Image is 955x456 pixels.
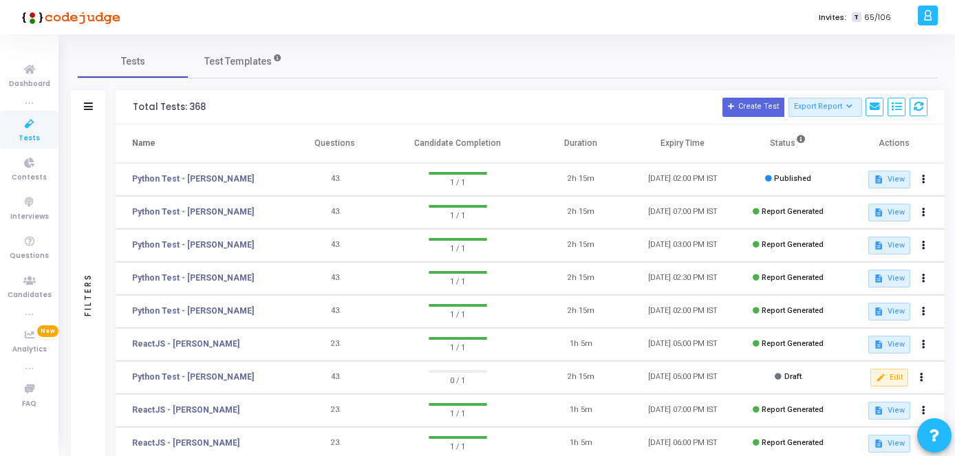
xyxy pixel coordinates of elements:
[762,273,824,282] span: Report Generated
[429,406,486,420] span: 1 / 1
[284,394,386,427] td: 23
[868,237,910,254] button: View
[762,339,824,348] span: Report Generated
[868,204,910,221] button: View
[429,274,486,287] span: 1 / 1
[530,124,632,163] th: Duration
[874,274,883,283] mat-icon: description
[386,124,530,163] th: Candidate Completion
[868,435,910,453] button: View
[19,133,40,144] span: Tests
[843,124,945,163] th: Actions
[530,295,632,328] td: 2h 15m
[284,124,386,163] th: Questions
[10,211,49,223] span: Interviews
[429,175,486,188] span: 1 / 1
[632,328,733,361] td: [DATE] 05:00 PM IST
[429,373,486,387] span: 0 / 1
[874,340,883,349] mat-icon: description
[868,336,910,354] button: View
[116,124,284,163] th: Name
[37,325,58,337] span: New
[722,98,784,117] button: Create Test
[429,241,486,254] span: 1 / 1
[762,207,824,216] span: Report Generated
[819,12,846,23] label: Invites:
[632,229,733,262] td: [DATE] 03:00 PM IST
[632,163,733,196] td: [DATE] 02:00 PM IST
[632,361,733,394] td: [DATE] 05:00 PM IST
[132,272,254,284] a: Python Test - [PERSON_NAME]
[784,372,802,381] span: Draft
[632,196,733,229] td: [DATE] 07:00 PM IST
[132,371,254,383] a: Python Test - [PERSON_NAME]
[788,98,862,117] button: Export Report
[284,196,386,229] td: 43
[868,171,910,188] button: View
[530,262,632,295] td: 2h 15m
[874,175,883,184] mat-icon: description
[82,219,94,370] div: Filters
[774,174,811,183] span: Published
[852,12,861,23] span: T
[530,394,632,427] td: 1h 5m
[132,305,254,317] a: Python Test - [PERSON_NAME]
[429,340,486,354] span: 1 / 1
[874,439,883,448] mat-icon: description
[530,328,632,361] td: 1h 5m
[284,361,386,394] td: 43
[632,262,733,295] td: [DATE] 02:30 PM IST
[133,102,206,113] div: Total Tests: 368
[734,124,843,163] th: Status
[8,290,52,301] span: Candidates
[132,239,254,251] a: Python Test - [PERSON_NAME]
[429,307,486,321] span: 1 / 1
[429,439,486,453] span: 1 / 1
[12,172,47,184] span: Contests
[762,438,824,447] span: Report Generated
[284,262,386,295] td: 43
[762,405,824,414] span: Report Generated
[9,78,50,90] span: Dashboard
[874,406,883,415] mat-icon: description
[632,394,733,427] td: [DATE] 07:00 PM IST
[868,402,910,420] button: View
[284,328,386,361] td: 23
[132,173,254,185] a: Python Test - [PERSON_NAME]
[17,3,120,31] img: logo
[12,344,47,356] span: Analytics
[762,240,824,249] span: Report Generated
[762,306,824,315] span: Report Generated
[868,303,910,321] button: View
[132,437,239,449] a: ReactJS - [PERSON_NAME]
[874,241,883,250] mat-icon: description
[530,196,632,229] td: 2h 15m
[284,163,386,196] td: 43
[870,369,908,387] button: Edit
[632,124,733,163] th: Expiry Time
[864,12,891,23] span: 65/106
[10,250,49,262] span: Questions
[22,398,36,410] span: FAQ
[530,163,632,196] td: 2h 15m
[132,404,239,416] a: ReactJS - [PERSON_NAME]
[874,307,883,316] mat-icon: description
[204,54,272,69] span: Test Templates
[284,229,386,262] td: 43
[632,295,733,328] td: [DATE] 02:00 PM IST
[874,208,883,217] mat-icon: description
[876,373,886,382] mat-icon: edit
[530,361,632,394] td: 2h 15m
[284,295,386,328] td: 43
[868,270,910,287] button: View
[429,208,486,221] span: 1 / 1
[530,229,632,262] td: 2h 15m
[132,338,239,350] a: ReactJS - [PERSON_NAME]
[121,54,145,69] span: Tests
